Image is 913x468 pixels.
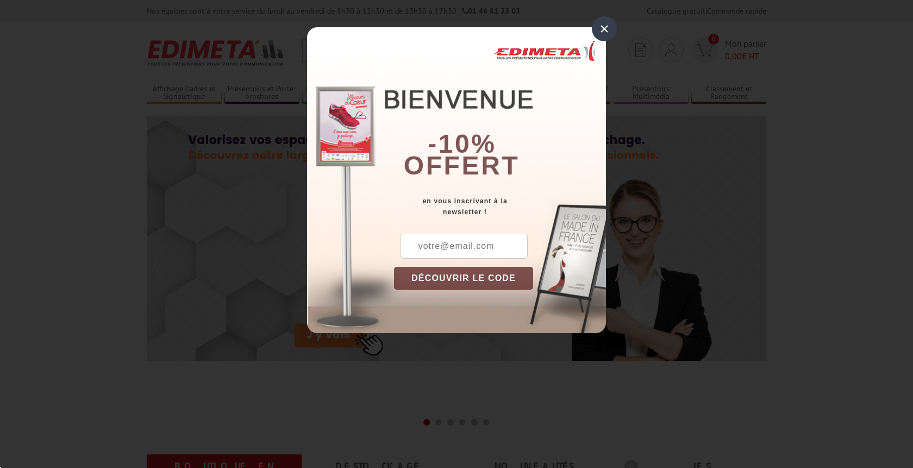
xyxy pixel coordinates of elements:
[394,267,533,290] button: DÉCOUVRIR LE CODE
[401,234,528,259] input: votre@email.com
[394,196,606,217] div: en vous inscrivant à la newsletter !
[404,151,520,180] font: offert
[428,129,496,158] b: -10%
[592,16,617,41] div: ×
